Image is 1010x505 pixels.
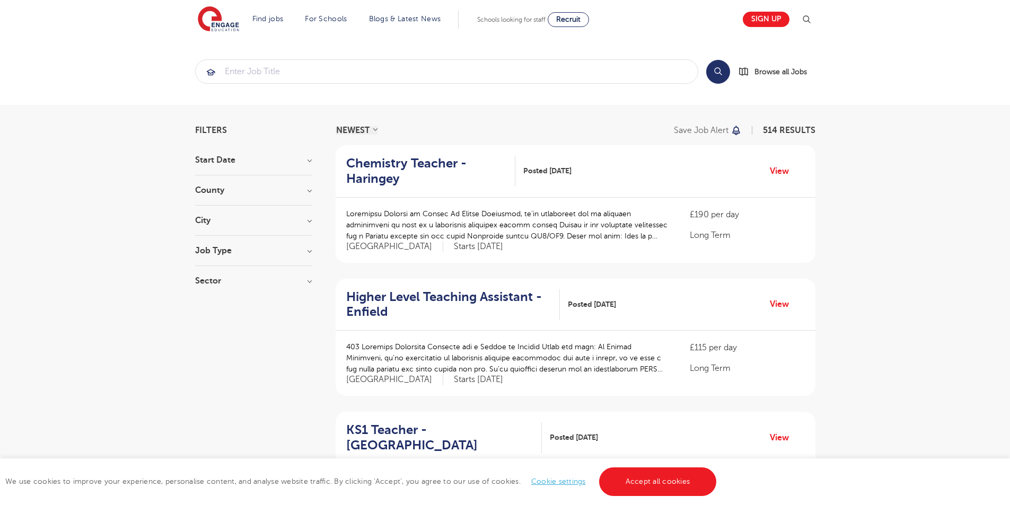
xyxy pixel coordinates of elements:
[477,16,546,23] span: Schools looking for staff
[346,208,669,242] p: Loremipsu Dolorsi am Consec Ad Elitse Doeiusmod, te’in utlaboreet dol ma aliquaen adminimveni qu ...
[548,12,589,27] a: Recruit
[690,208,804,221] p: £190 per day
[556,15,581,23] span: Recruit
[754,66,807,78] span: Browse all Jobs
[195,126,227,135] span: Filters
[763,126,815,135] span: 514 RESULTS
[739,66,815,78] a: Browse all Jobs
[196,60,698,83] input: Submit
[770,164,797,178] a: View
[346,156,515,187] a: Chemistry Teacher - Haringey
[369,15,441,23] a: Blogs & Latest News
[531,477,586,485] a: Cookie settings
[195,186,312,194] h3: County
[195,246,312,255] h3: Job Type
[346,241,443,252] span: [GEOGRAPHIC_DATA]
[523,165,572,176] span: Posted [DATE]
[770,297,797,311] a: View
[195,156,312,164] h3: Start Date
[346,341,669,375] p: 403 Loremips Dolorsita Consecte adi e Seddoe te Incidid Utlab etd magn: Al Enimad Minimveni, qu’n...
[674,126,728,135] p: Save job alert
[5,477,719,485] span: We use cookies to improve your experience, personalise content, and analyse website traffic. By c...
[743,12,789,27] a: Sign up
[252,15,284,23] a: Find jobs
[346,422,542,453] a: KS1 Teacher - [GEOGRAPHIC_DATA]
[550,432,598,443] span: Posted [DATE]
[454,374,503,385] p: Starts [DATE]
[690,229,804,242] p: Long Term
[706,60,730,84] button: Search
[305,15,347,23] a: For Schools
[690,341,804,354] p: £115 per day
[195,216,312,225] h3: City
[690,362,804,375] p: Long Term
[195,277,312,285] h3: Sector
[599,467,717,496] a: Accept all cookies
[195,59,698,84] div: Submit
[346,422,534,453] h2: KS1 Teacher - [GEOGRAPHIC_DATA]
[454,241,503,252] p: Starts [DATE]
[198,6,239,33] img: Engage Education
[568,299,616,310] span: Posted [DATE]
[346,289,560,320] a: Higher Level Teaching Assistant - Enfield
[346,156,507,187] h2: Chemistry Teacher - Haringey
[770,431,797,445] a: View
[346,374,443,385] span: [GEOGRAPHIC_DATA]
[346,289,551,320] h2: Higher Level Teaching Assistant - Enfield
[674,126,742,135] button: Save job alert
